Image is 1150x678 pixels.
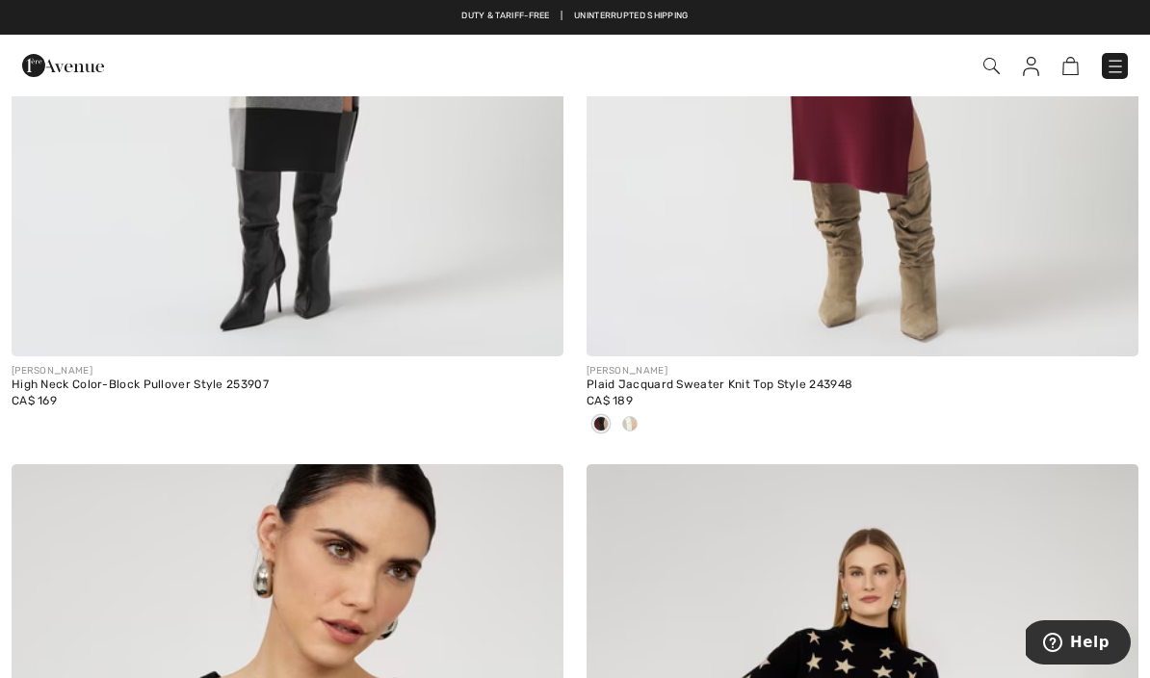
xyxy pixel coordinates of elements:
img: Menu [1106,57,1125,76]
div: Rose/multi [615,409,644,441]
span: CA$ 189 [587,394,633,407]
iframe: Opens a widget where you can find more information [1026,620,1131,668]
div: High Neck Color-Block Pullover Style 253907 [12,378,563,392]
img: Search [983,58,1000,74]
img: 1ère Avenue [22,46,104,85]
div: [PERSON_NAME] [12,364,563,378]
span: CA$ 169 [12,394,57,407]
div: Merlot/multi [587,409,615,441]
img: My Info [1023,57,1039,76]
div: [PERSON_NAME] [587,364,1138,378]
div: Plaid Jacquard Sweater Knit Top Style 243948 [587,378,1138,392]
a: 1ère Avenue [22,55,104,73]
img: Shopping Bag [1062,57,1079,75]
